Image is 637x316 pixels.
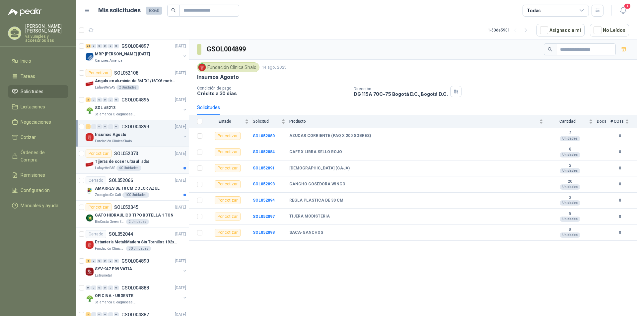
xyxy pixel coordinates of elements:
[86,187,94,195] img: Company Logo
[610,229,629,236] b: 0
[488,25,531,35] div: 1 - 50 de 5901
[253,198,275,203] b: SOL052094
[97,44,102,48] div: 0
[289,214,330,219] b: TIJERA MODISTERIA
[108,44,113,48] div: 0
[114,97,119,102] div: 0
[175,177,186,184] p: [DATE]
[547,211,593,217] b: 8
[76,201,189,227] a: Por cotizarSOL052045[DATE] Company LogoGATO HIDRAULICO TIPO BOTELLA 1 TONBioCosta Green Energy S....
[126,246,151,251] div: 30 Unidades
[624,3,631,9] span: 1
[610,149,629,155] b: 0
[91,259,96,263] div: 0
[253,150,275,154] b: SOL052084
[8,116,68,128] a: Negociaciones
[86,123,187,144] a: 7 0 0 0 0 0 GSOL004899[DATE] Company LogoInsumos AgostoFundación Clínica Shaio
[108,285,113,290] div: 0
[198,64,206,71] img: Company Logo
[86,133,94,141] img: Company Logo
[108,97,113,102] div: 0
[175,258,186,264] p: [DATE]
[114,259,119,263] div: 0
[95,192,121,198] p: Zoologico De Cali
[91,44,96,48] div: 0
[175,97,186,103] p: [DATE]
[95,273,112,278] p: Estrumetal
[536,24,585,36] button: Asignado a mi
[76,227,189,254] a: CerradoSOL052044[DATE] Company LogoEstantería Metal/Madera Sin Tornillos 192x100x50 cm 5 Niveles ...
[95,212,174,219] p: GATO HIDRAULICO TIPO BOTELLA 1 TON
[560,152,580,158] div: Unidades
[175,285,186,291] p: [DATE]
[91,124,96,129] div: 0
[95,85,115,90] p: Lafayette SAS
[91,97,96,102] div: 0
[21,134,36,141] span: Cotizar
[560,168,580,173] div: Unidades
[95,112,137,117] p: Salamanca Oleaginosas SAS
[95,51,150,57] p: MRP [PERSON_NAME] [DATE]
[21,171,45,179] span: Remisiones
[86,285,91,290] div: 0
[547,227,593,233] b: 8
[95,185,160,192] p: AMARRES DE 10 CM COLOR AZUL
[175,43,186,49] p: [DATE]
[590,24,629,36] button: No Leídos
[103,285,107,290] div: 0
[547,115,597,128] th: Cantidad
[114,151,138,156] p: SOL052073
[86,294,94,302] img: Company Logo
[86,69,111,77] div: Por cotizar
[86,259,91,263] div: 4
[610,119,624,124] span: # COTs
[86,257,187,278] a: 4 0 0 0 0 0 GSOL004890[DATE] Company LogoSYV-947 P09 VATIAEstrumetal
[21,149,62,163] span: Órdenes de Compra
[21,57,31,65] span: Inicio
[253,182,275,186] a: SOL052093
[8,85,68,98] a: Solicitudes
[253,166,275,170] a: SOL052091
[547,179,593,184] b: 20
[610,181,629,187] b: 0
[547,195,593,201] b: 2
[108,124,113,129] div: 0
[354,91,448,97] p: DG 115A 70C-75 Bogotá D.C. , Bogotá D.C.
[95,132,126,138] p: Insumos Agosto
[122,192,149,198] div: 100 Unidades
[215,164,241,172] div: Por cotizar
[108,259,113,263] div: 0
[86,53,94,61] img: Company Logo
[8,146,68,166] a: Órdenes de Compra
[8,55,68,67] a: Inicio
[289,198,343,203] b: REGLA PLASTICA DE 30 CM
[86,284,187,305] a: 0 0 0 0 0 0 GSOL004888[DATE] Company LogoOFICINA - URGENTESalamanca Oleaginosas SAS
[97,285,102,290] div: 0
[171,8,176,13] span: search
[76,147,189,174] a: Por cotizarSOL052073[DATE] Company LogoTijeras de coser ultra afiladasLafayette SAS40 Unidades
[253,230,275,235] a: SOL052098
[560,200,580,206] div: Unidades
[86,96,187,117] a: 2 0 0 0 0 0 GSOL004896[DATE] Company LogoSOL #5213Salamanca Oleaginosas SAS
[175,231,186,237] p: [DATE]
[91,285,96,290] div: 0
[289,133,371,139] b: AZUCAR CORRIENTE (PAQ X 200 SOBRES)
[610,165,629,171] b: 0
[21,88,43,95] span: Solicitudes
[95,105,115,111] p: SOL #5213
[354,87,448,91] p: Dirección
[560,136,580,141] div: Unidades
[103,97,107,102] div: 0
[97,259,102,263] div: 0
[197,104,220,111] div: Solicitudes
[215,213,241,221] div: Por cotizar
[86,80,94,88] img: Company Logo
[21,73,35,80] span: Tareas
[86,124,91,129] div: 7
[103,124,107,129] div: 0
[121,259,149,263] p: GSOL004890
[109,178,133,183] p: SOL052066
[175,124,186,130] p: [DATE]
